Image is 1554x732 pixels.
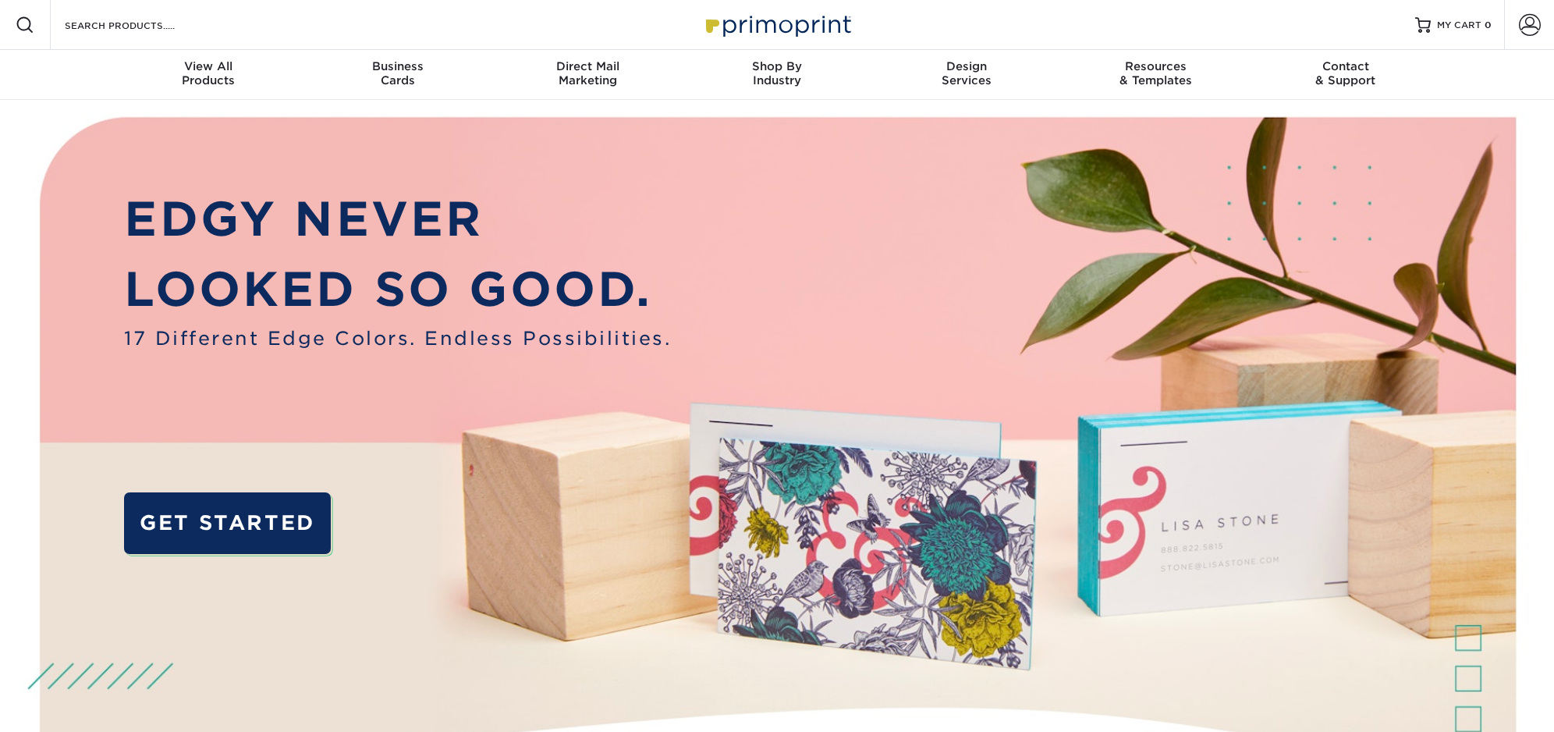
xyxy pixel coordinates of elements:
a: BusinessCards [303,50,493,100]
span: Design [871,59,1061,73]
span: 17 Different Edge Colors. Endless Possibilities. [124,325,671,353]
span: MY CART [1437,19,1481,32]
a: Shop ByIndustry [683,50,872,100]
div: Marketing [493,59,683,87]
div: Products [114,59,303,87]
a: GET STARTED [124,492,330,554]
a: Contact& Support [1251,50,1440,100]
div: Services [871,59,1061,87]
span: Business [303,59,493,73]
a: View AllProducts [114,50,303,100]
div: & Support [1251,59,1440,87]
input: SEARCH PRODUCTS..... [63,16,215,34]
span: Contact [1251,59,1440,73]
div: Industry [683,59,872,87]
a: Direct MailMarketing [493,50,683,100]
span: Resources [1061,59,1251,73]
img: Primoprint [699,8,855,41]
p: EDGY NEVER [124,184,671,254]
a: Resources& Templates [1061,50,1251,100]
span: Shop By [683,59,872,73]
span: Direct Mail [493,59,683,73]
span: View All [114,59,303,73]
p: LOOKED SO GOOD. [124,254,671,325]
div: & Templates [1061,59,1251,87]
span: 0 [1485,20,1492,30]
div: Cards [303,59,493,87]
a: DesignServices [871,50,1061,100]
